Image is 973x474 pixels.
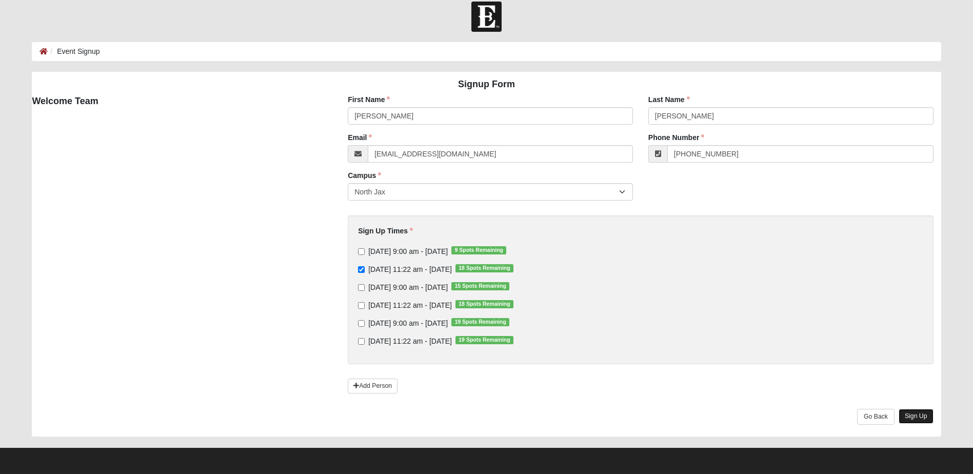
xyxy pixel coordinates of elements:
[358,248,365,255] input: [DATE] 9:00 am - [DATE]9 Spots Remaining
[455,300,513,308] span: 18 Spots Remaining
[348,94,390,105] label: First Name
[648,94,690,105] label: Last Name
[348,132,372,143] label: Email
[48,46,100,57] li: Event Signup
[368,247,448,255] span: [DATE] 9:00 am - [DATE]
[32,79,941,90] h4: Signup Form
[348,379,398,393] a: Add Person
[358,302,365,309] input: [DATE] 11:22 am - [DATE]18 Spots Remaining
[358,320,365,327] input: [DATE] 9:00 am - [DATE]19 Spots Remaining
[358,338,365,345] input: [DATE] 11:22 am - [DATE]19 Spots Remaining
[358,226,413,236] label: Sign Up Times
[348,170,381,181] label: Campus
[368,319,448,327] span: [DATE] 9:00 am - [DATE]
[358,266,365,273] input: [DATE] 11:22 am - [DATE]18 Spots Remaining
[451,282,509,290] span: 15 Spots Remaining
[451,246,506,254] span: 9 Spots Remaining
[358,284,365,291] input: [DATE] 9:00 am - [DATE]15 Spots Remaining
[368,301,452,309] span: [DATE] 11:22 am - [DATE]
[368,337,452,345] span: [DATE] 11:22 am - [DATE]
[648,132,705,143] label: Phone Number
[451,318,509,326] span: 19 Spots Remaining
[455,336,513,344] span: 19 Spots Remaining
[368,283,448,291] span: [DATE] 9:00 am - [DATE]
[899,409,934,424] a: Sign Up
[368,265,452,273] span: [DATE] 11:22 am - [DATE]
[32,96,98,106] strong: Welcome Team
[471,2,502,32] img: Church of Eleven22 Logo
[857,409,895,425] a: Go Back
[455,264,513,272] span: 18 Spots Remaining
